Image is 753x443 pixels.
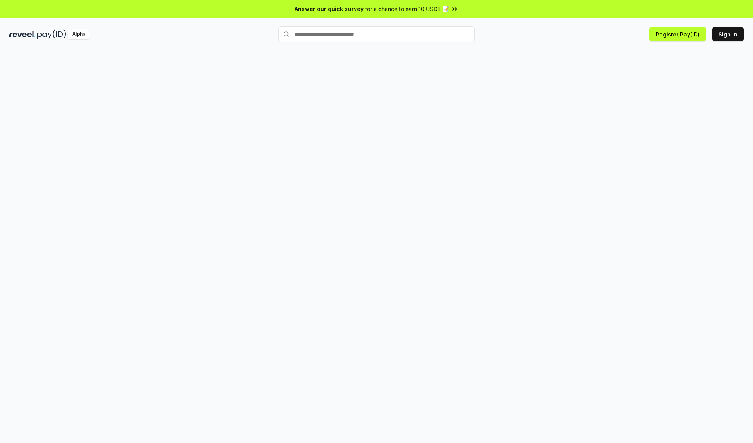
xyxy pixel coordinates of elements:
span: Answer our quick survey [295,5,364,13]
span: for a chance to earn 10 USDT 📝 [365,5,449,13]
img: pay_id [37,29,66,39]
button: Register Pay(ID) [649,27,706,41]
button: Sign In [712,27,744,41]
div: Alpha [68,29,90,39]
img: reveel_dark [9,29,36,39]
